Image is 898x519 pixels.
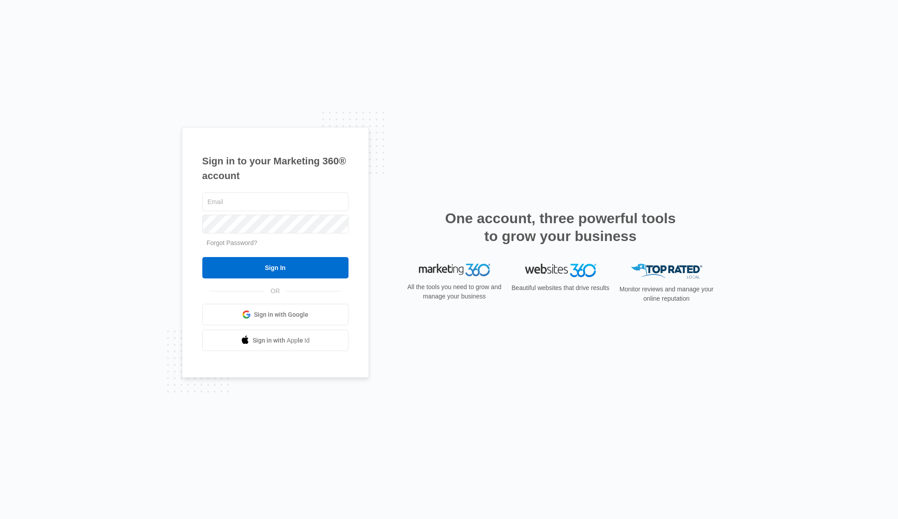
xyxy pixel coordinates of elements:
[254,310,308,319] span: Sign in with Google
[202,304,349,325] a: Sign in with Google
[631,264,702,278] img: Top Rated Local
[253,336,310,345] span: Sign in with Apple Id
[202,257,349,278] input: Sign In
[207,239,258,246] a: Forgot Password?
[405,282,504,301] p: All the tools you need to grow and manage your business
[443,209,679,245] h2: One account, three powerful tools to grow your business
[419,264,490,276] img: Marketing 360
[202,192,349,211] input: Email
[525,264,596,277] img: Websites 360
[617,285,717,303] p: Monitor reviews and manage your online reputation
[511,283,611,293] p: Beautiful websites that drive results
[202,330,349,351] a: Sign in with Apple Id
[264,286,286,296] span: OR
[202,154,349,183] h1: Sign in to your Marketing 360® account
